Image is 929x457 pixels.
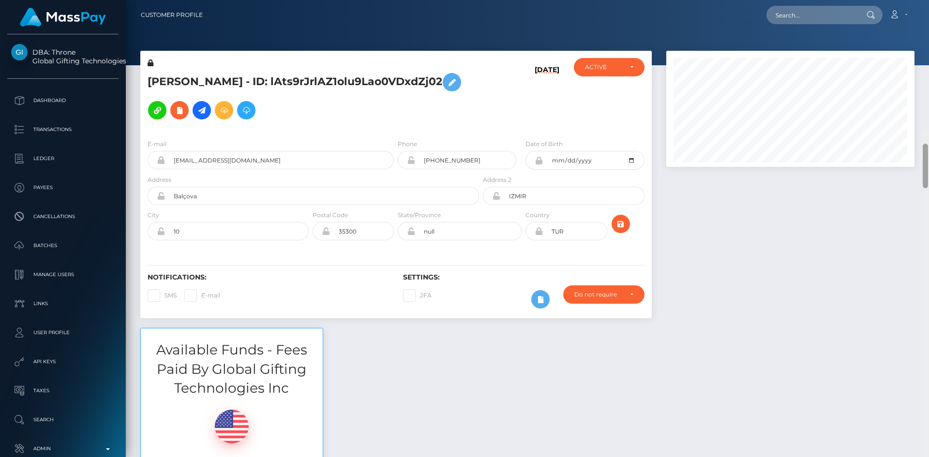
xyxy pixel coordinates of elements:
[7,205,119,229] a: Cancellations
[148,273,389,281] h6: Notifications:
[148,68,474,124] h5: [PERSON_NAME] - ID: lAts9rJrlAZ1olu9Lao0VDxdZj02
[11,383,115,398] p: Taxes
[215,410,249,443] img: USD.png
[7,263,119,287] a: Manage Users
[11,354,115,369] p: API Keys
[193,101,211,119] a: Initiate Payout
[7,379,119,403] a: Taxes
[574,58,644,76] button: ACTIVE
[574,291,622,298] div: Do not require
[11,151,115,166] p: Ledger
[483,176,511,184] label: Address 2
[148,289,177,302] label: SMS
[398,211,441,220] label: State/Province
[11,267,115,282] p: Manage Users
[585,63,622,71] div: ACTIVE
[7,147,119,171] a: Ledger
[11,325,115,340] p: User Profile
[184,289,220,302] label: E-mail
[148,211,159,220] label: City
[535,66,559,128] h6: [DATE]
[7,350,119,374] a: API Keys
[11,296,115,311] p: Links
[11,238,115,253] p: Batches
[525,211,550,220] label: Country
[11,180,115,195] p: Payees
[141,5,203,25] a: Customer Profile
[11,413,115,427] p: Search
[7,88,119,113] a: Dashboard
[11,122,115,137] p: Transactions
[403,289,432,302] label: 2FA
[563,285,644,304] button: Do not require
[398,140,417,148] label: Phone
[7,408,119,432] a: Search
[148,140,166,148] label: E-mail
[20,8,106,27] img: MassPay Logo
[148,176,171,184] label: Address
[7,176,119,200] a: Payees
[7,118,119,142] a: Transactions
[11,44,28,60] img: Global Gifting Technologies Inc
[7,292,119,316] a: Links
[766,6,857,24] input: Search...
[525,140,563,148] label: Date of Birth
[7,234,119,258] a: Batches
[11,442,115,456] p: Admin
[11,209,115,224] p: Cancellations
[403,273,644,281] h6: Settings:
[11,93,115,108] p: Dashboard
[313,211,348,220] label: Postal Code
[7,321,119,345] a: User Profile
[141,340,323,398] h3: Available Funds - Fees Paid By Global Gifting Technologies Inc
[7,48,119,65] span: DBA: Throne Global Gifting Technologies Inc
